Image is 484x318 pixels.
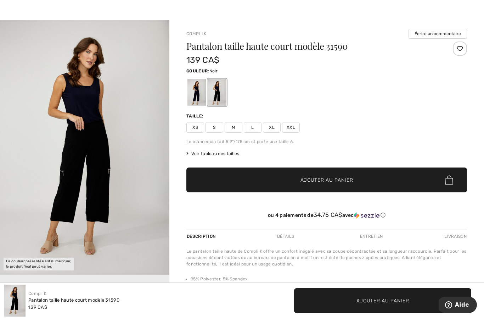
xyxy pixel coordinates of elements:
span: XXL [282,122,300,133]
div: ou 4 paiements de34.75 CA$avecSezzle Cliquez pour en savoir plus sur Sezzle [186,212,467,221]
div: Description [186,230,217,243]
span: Noir [209,68,218,73]
span: 34.75 CA$ [314,211,342,218]
button: Ajouter au panier [186,168,467,192]
div: Le mannequin fait 5'9"/175 cm et porte une taille 6. [186,138,467,145]
h1: Pantalon taille haute court modèle 31590 [186,42,420,51]
a: Compli K [28,291,46,296]
img: Bag.svg [445,175,453,185]
a: Compli K [186,31,206,36]
span: XS [186,122,204,133]
span: XL [263,122,281,133]
span: L [244,122,261,133]
button: Écrire un commentaire [409,29,467,39]
iframe: Ouvre un widget dans lequel vous pouvez trouver plus d’informations [439,297,477,314]
span: Ajouter au panier [356,297,409,304]
div: La couleur présentée est numérique; le produit final peut varier. [4,258,74,270]
span: 139 CA$ [186,55,219,65]
li: 95% Polyester, 5% Spandex [191,276,467,282]
div: Pantalon taille haute court modèle 31590 [28,297,119,304]
span: Voir tableau des tailles [186,150,240,157]
span: S [206,122,223,133]
span: M [225,122,242,133]
img: Sezzle [354,212,379,219]
li: Taille élastique [191,282,467,289]
div: Taille: [186,113,205,119]
div: Marine [187,79,206,106]
div: Livraison [443,230,467,243]
div: Le pantalon taille haute de Compli K offre un confort inégalé avec sa coupe décontractée et sa lo... [186,248,467,267]
div: ou 4 paiements de avec [186,212,467,219]
span: Couleur: [186,68,209,73]
img: Pantalon Taille Haute Court mod&egrave;le 31590 [4,285,26,317]
div: Entretien [354,230,389,243]
span: 139 CA$ [28,305,47,310]
span: Ajouter au panier [300,176,353,184]
div: Noir [208,79,226,106]
div: Détails [271,230,300,243]
button: Ajouter au panier [294,288,471,313]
